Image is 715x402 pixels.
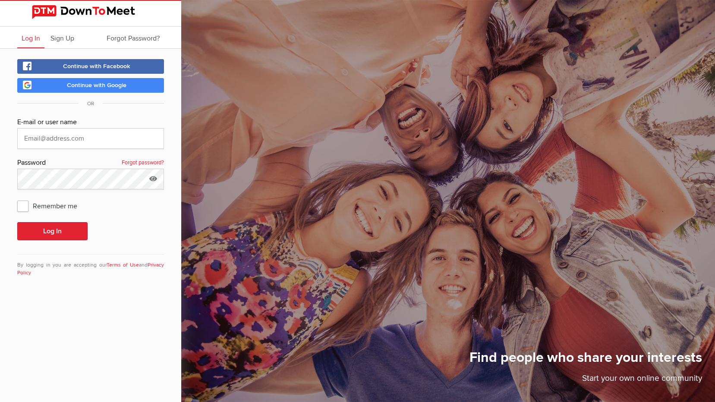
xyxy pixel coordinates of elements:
[107,262,139,268] a: Terms of Use
[17,198,86,214] span: Remember me
[17,254,164,277] div: By logging in you are accepting our and
[22,34,40,43] span: Log In
[17,157,164,169] div: Password
[79,100,103,107] span: OR
[67,82,126,89] span: Continue with Google
[107,34,160,43] span: Forgot Password?
[17,59,164,74] a: Continue with Facebook
[17,78,164,93] a: Continue with Google
[32,5,149,19] img: DownToMeet
[46,27,79,48] a: Sign Up
[102,27,164,48] a: Forgot Password?
[17,27,44,48] a: Log In
[469,349,702,372] h1: Find people who share your interests
[17,222,88,240] button: Log In
[469,372,702,389] p: Start your own online community
[63,63,130,70] span: Continue with Facebook
[50,34,74,43] span: Sign Up
[17,128,164,149] input: Email@address.com
[17,117,164,128] div: E-mail or user name
[122,157,164,169] a: Forgot password?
